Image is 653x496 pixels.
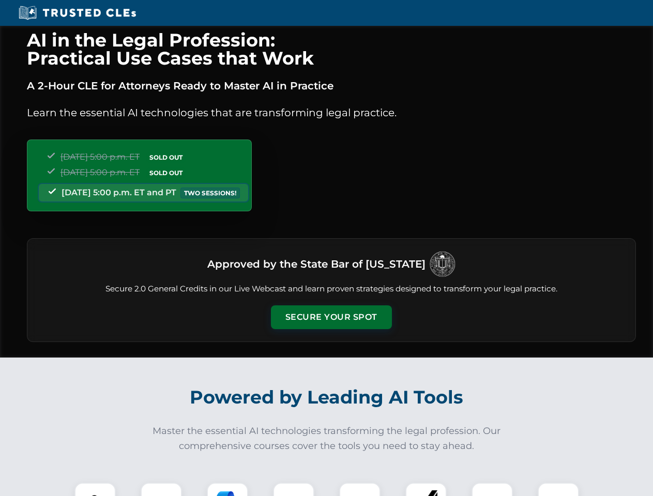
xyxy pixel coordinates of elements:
h3: Approved by the State Bar of [US_STATE] [207,255,426,273]
p: Master the essential AI technologies transforming the legal profession. Our comprehensive courses... [146,424,508,454]
span: [DATE] 5:00 p.m. ET [60,167,140,177]
button: Secure Your Spot [271,305,392,329]
p: Secure 2.0 General Credits in our Live Webcast and learn proven strategies designed to transform ... [40,283,623,295]
span: SOLD OUT [146,152,186,163]
h2: Powered by Leading AI Tools [40,379,613,415]
img: Trusted CLEs [16,5,139,21]
h1: AI in the Legal Profession: Practical Use Cases that Work [27,31,636,67]
img: Logo [430,251,455,277]
p: Learn the essential AI technologies that are transforming legal practice. [27,104,636,121]
span: [DATE] 5:00 p.m. ET [60,152,140,162]
p: A 2-Hour CLE for Attorneys Ready to Master AI in Practice [27,78,636,94]
span: SOLD OUT [146,167,186,178]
